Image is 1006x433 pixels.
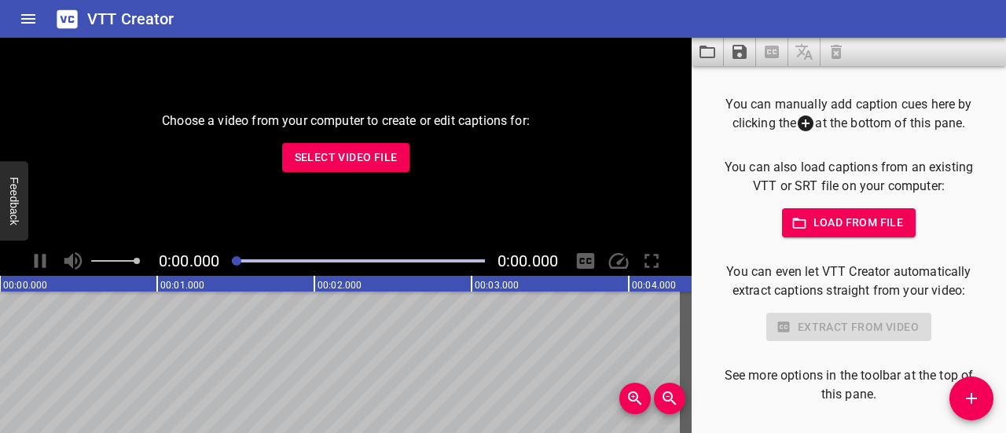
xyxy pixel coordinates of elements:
[318,280,362,291] text: 00:02.000
[949,376,993,420] button: Add Cue
[756,38,788,66] span: Select a video in the pane to the left, then you can automatically extract captions.
[795,213,904,233] span: Load from file
[717,95,981,134] p: You can manually add caption cues here by clicking the at the bottom of this pane.
[730,42,749,61] svg: Save captions to file
[782,208,916,237] button: Load from file
[637,246,666,276] div: Toggle Full Screen
[717,262,981,300] p: You can even let VTT Creator automatically extract captions straight from your video:
[788,38,821,66] span: Add some captions below, then you can translate them.
[571,246,600,276] div: Hide/Show Captions
[717,366,981,404] p: See more options in the toolbar at the top of this pane.
[619,383,651,414] button: Zoom In
[3,280,47,291] text: 00:00.000
[160,280,204,291] text: 00:01.000
[295,148,398,167] span: Select Video File
[654,383,685,414] button: Zoom Out
[692,38,724,66] button: Load captions from file
[159,251,219,270] span: Current Time
[162,112,530,130] p: Choose a video from your computer to create or edit captions for:
[632,280,676,291] text: 00:04.000
[717,158,981,196] p: You can also load captions from an existing VTT or SRT file on your computer:
[282,143,410,172] button: Select Video File
[475,280,519,291] text: 00:03.000
[87,6,174,31] h6: VTT Creator
[497,251,558,270] span: Video Duration
[717,313,981,342] div: Select a video in the pane to the left to use this feature
[698,42,717,61] svg: Load captions from file
[604,246,633,276] div: Playback Speed
[724,38,756,66] button: Save captions to file
[232,259,485,262] div: Play progress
